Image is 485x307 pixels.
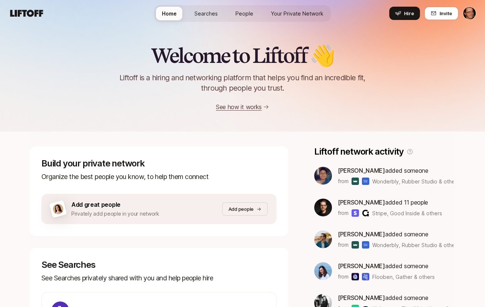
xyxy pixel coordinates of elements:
[338,167,385,174] span: [PERSON_NAME]
[314,199,332,216] img: ACg8ocLkLr99FhTl-kK-fHkDFhetpnfS0fTAm4rmr9-oxoZ0EDUNs14=s160-c
[463,7,476,20] button: Gerard Niemira
[338,272,349,281] p: from
[338,229,454,239] p: added someone
[338,230,385,238] span: [PERSON_NAME]
[424,7,458,20] button: Invite
[362,209,369,217] img: Good Inside
[440,10,452,17] span: Invite
[338,261,435,271] p: added someone
[110,72,375,93] p: Liftoff is a hiring and networking platform that helps you find an incredible fit, through people...
[314,167,332,185] img: b0a2cd60_3de2_46ff_9ed9_8487fd7a99cb.jpg
[52,203,64,215] img: woman-on-brown-bg.png
[372,178,459,185] span: Wonderbly, Rubber Studio & others
[362,178,369,185] img: Rubber Studio
[389,7,420,20] button: Hire
[162,10,177,17] span: Home
[314,146,404,157] p: Liftoff network activity
[222,202,268,216] button: Add people
[228,205,254,213] p: Add people
[338,209,349,217] p: from
[314,262,332,280] img: 3b21b1e9_db0a_4655_a67f_ab9b1489a185.jpg
[338,198,442,207] p: added 11 people
[189,7,224,20] a: Searches
[265,7,329,20] a: Your Private Network
[216,103,262,111] a: See how it works
[372,273,435,281] span: Flooben, Gather & others
[230,7,259,20] a: People
[41,260,277,270] p: See Searches
[338,177,349,186] p: from
[338,294,385,301] span: [PERSON_NAME]
[352,273,359,280] img: Flooben
[362,273,369,280] img: Gather
[404,10,414,17] span: Hire
[71,209,159,218] p: Privately add people in your network
[41,273,277,283] p: See Searches privately shared with you and help people hire
[372,242,459,248] span: Wonderbly, Rubber Studio & others
[352,178,359,185] img: Wonderbly
[194,10,218,17] span: Searches
[41,172,277,182] p: Organize the best people you know, to help them connect
[271,10,323,17] span: Your Private Network
[151,44,335,67] h2: Welcome to Liftoff 👋
[338,240,349,249] p: from
[338,262,385,270] span: [PERSON_NAME]
[338,199,385,206] span: [PERSON_NAME]
[41,158,277,169] p: Build your private network
[372,209,442,217] span: Stripe, Good Inside & others
[338,293,454,303] p: added someone
[463,7,476,20] img: Gerard Niemira
[235,10,253,17] span: People
[362,241,369,249] img: Rubber Studio
[352,241,359,249] img: Wonderbly
[314,230,332,248] img: a8c7a8e9_6301_4294_a224_d3bf1e545a5a.jpg
[338,166,454,175] p: added someone
[71,200,159,209] p: Add great people
[156,7,183,20] a: Home
[352,209,359,217] img: Stripe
